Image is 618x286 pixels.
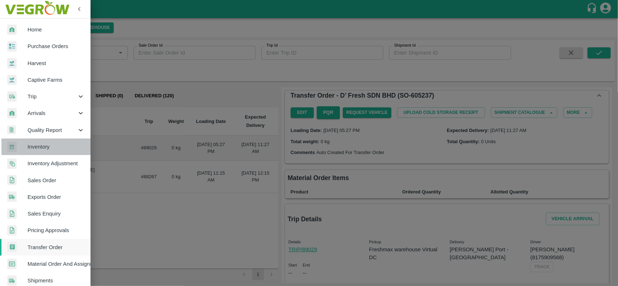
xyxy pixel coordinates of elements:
span: Shipments [28,277,85,285]
img: whArrival [7,108,17,119]
img: delivery [7,91,17,102]
span: Captive Farms [28,76,85,84]
span: Purchase Orders [28,42,85,50]
span: Home [28,26,85,34]
span: Pricing Approvals [28,226,85,234]
span: Arrivals [28,109,77,117]
img: inventory [7,158,17,169]
span: Trip [28,93,77,101]
span: Sales Enquiry [28,210,85,218]
img: sales [7,225,17,236]
span: Exports Order [28,193,85,201]
img: whTransfer [7,242,17,252]
img: shipments [7,192,17,202]
span: Quality Report [28,126,77,134]
img: whInventory [7,142,17,152]
img: centralMaterial [7,259,17,269]
span: Inventory [28,143,85,151]
img: shipments [7,276,17,286]
img: reciept [7,41,17,52]
img: whArrival [7,25,17,35]
span: Sales Order [28,176,85,184]
span: Transfer Order [28,243,85,251]
img: harvest [7,74,17,85]
span: Inventory Adjustment [28,159,85,167]
span: Material Order And Assignment [28,260,85,268]
img: sales [7,175,17,185]
img: qualityReport [7,125,16,135]
img: harvest [7,58,17,69]
img: sales [7,209,17,219]
span: Harvest [28,59,85,67]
